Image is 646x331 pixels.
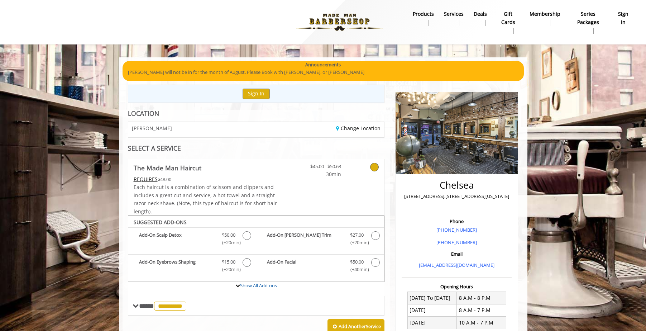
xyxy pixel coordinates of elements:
[134,175,278,183] div: $48.00
[240,282,277,289] a: Show All Add-ons
[497,10,519,26] b: gift cards
[128,68,518,76] p: [PERSON_NAME] will not be in for the month of August. Please Book with [PERSON_NAME], or [PERSON_...
[299,159,341,178] a: $45.00 - $50.63
[457,292,506,304] td: 8 A.M - 8 P.M
[260,258,381,275] label: Add-On Facial
[408,9,439,28] a: Productsproducts
[350,258,364,266] span: $50.00
[134,163,201,173] b: The Made Man Haircut
[243,89,270,99] button: Sign In
[134,184,277,214] span: Each haircut is a combination of scissors and clippers and includes a great cut and service, a ho...
[134,219,187,226] b: SUGGESTED ADD-ONS
[267,231,343,246] b: Add-On [PERSON_NAME] Trim
[128,109,159,118] b: LOCATION
[128,216,385,282] div: The Made Man Haircut Add-onS
[336,125,381,132] a: Change Location
[457,317,506,329] td: 10 A.M - 7 P.M
[407,317,457,329] td: [DATE]
[492,9,524,36] a: Gift cardsgift cards
[222,258,235,266] span: $15.00
[611,9,636,28] a: sign insign in
[413,10,434,18] b: products
[403,219,510,224] h3: Phone
[565,9,611,36] a: Series packagesSeries packages
[457,304,506,316] td: 8 A.M - 7 P.M
[407,304,457,316] td: [DATE]
[530,10,560,18] b: Membership
[290,3,389,42] img: Made Man Barbershop logo
[267,258,343,273] b: Add-On Facial
[403,193,510,200] p: [STREET_ADDRESS],[STREET_ADDRESS][US_STATE]
[260,231,381,248] label: Add-On Beard Trim
[132,126,172,131] span: [PERSON_NAME]
[139,231,215,246] b: Add-On Scalp Detox
[139,258,215,273] b: Add-On Eyebrows Shaping
[469,9,492,28] a: DealsDeals
[222,231,235,239] span: $50.00
[570,10,606,26] b: Series packages
[299,170,341,178] span: 30min
[402,284,512,289] h3: Opening Hours
[525,9,565,28] a: MembershipMembership
[350,231,364,239] span: $27.00
[474,10,487,18] b: Deals
[439,9,469,28] a: ServicesServices
[403,180,510,190] h2: Chelsea
[132,231,252,248] label: Add-On Scalp Detox
[134,176,158,183] span: This service needs some Advance to be paid before we block your appointment
[436,227,477,233] a: [PHONE_NUMBER]
[339,323,381,330] b: Add Another Service
[132,258,252,275] label: Add-On Eyebrows Shaping
[346,239,367,246] span: (+20min )
[403,251,510,256] h3: Email
[305,61,341,68] b: Announcements
[419,262,494,268] a: [EMAIL_ADDRESS][DOMAIN_NAME]
[218,266,239,273] span: (+20min )
[128,145,385,152] div: SELECT A SERVICE
[444,10,464,18] b: Services
[346,266,367,273] span: (+40min )
[436,239,477,246] a: [PHONE_NUMBER]
[407,292,457,304] td: [DATE] To [DATE]
[616,10,631,26] b: sign in
[218,239,239,246] span: (+20min )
